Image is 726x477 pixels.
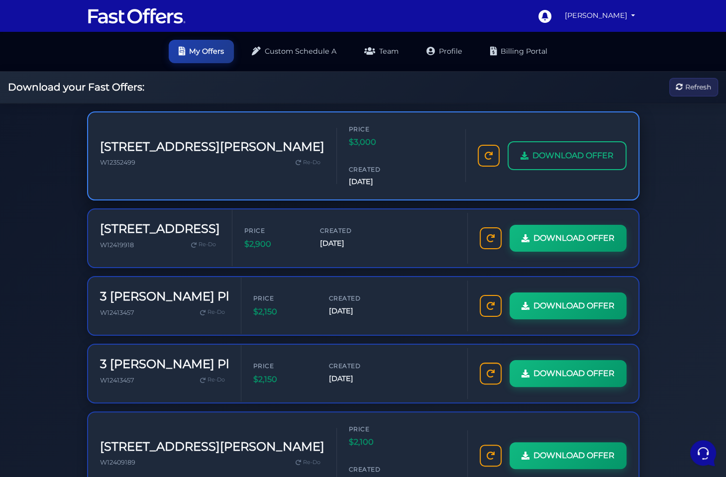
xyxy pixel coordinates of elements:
[86,333,114,342] p: Messages
[100,309,134,316] span: W12413457
[42,84,158,94] p: You: Please this is urgent I cannot write offers and I have offers that need to be written up
[244,226,304,235] span: Price
[69,319,130,342] button: Messages
[8,8,167,40] h2: Hello [PERSON_NAME] 👋
[100,459,135,466] span: W12409189
[100,140,324,154] h3: [STREET_ADDRESS][PERSON_NAME]
[42,122,153,132] p: You: I know I can change it on PDF I just want it to always be like this since I have to change e...
[161,56,183,64] a: See all
[16,180,68,188] span: Find an Answer
[329,305,389,317] span: [DATE]
[196,374,229,386] a: Re-Do
[349,465,409,474] span: Created
[329,293,389,303] span: Created
[253,361,313,371] span: Price
[480,40,557,63] a: Billing Portal
[8,319,69,342] button: Home
[12,68,187,97] a: AuraYou:Please this is urgent I cannot write offers and I have offers that need to be written up[...
[510,360,626,387] a: DOWNLOAD OFFER
[349,436,409,449] span: $2,100
[320,226,380,235] span: Created
[16,73,36,93] img: dark
[42,110,153,120] span: Aura
[8,81,144,93] h2: Download your Fast Offers:
[349,136,409,149] span: $3,000
[292,456,324,469] a: Re-Do
[72,146,139,154] span: Start a Conversation
[100,377,134,384] span: W12413457
[349,165,409,174] span: Created
[100,357,229,372] h3: 3 [PERSON_NAME] Pl
[124,180,183,188] a: Open Help Center
[154,333,167,342] p: Help
[533,299,615,312] span: DOWNLOAD OFFER
[685,82,711,93] span: Refresh
[30,333,47,342] p: Home
[16,56,81,64] span: Your Conversations
[320,238,380,249] span: [DATE]
[12,106,187,136] a: AuraYou:I know I can change it on PDF I just want it to always be like this since I have to chang...
[253,305,313,318] span: $2,150
[561,6,639,25] a: [PERSON_NAME]
[22,201,163,211] input: Search for an Article...
[100,159,135,166] span: W12352499
[130,319,191,342] button: Help
[349,124,409,134] span: Price
[354,40,409,63] a: Team
[207,308,225,317] span: Re-Do
[207,376,225,384] span: Re-Do
[242,40,346,63] a: Custom Schedule A
[669,78,718,96] button: Refresh
[16,140,183,160] button: Start a Conversation
[100,440,324,454] h3: [STREET_ADDRESS][PERSON_NAME]
[253,293,313,303] span: Price
[100,289,229,304] h3: 3 [PERSON_NAME] Pl
[169,40,234,63] a: My Offers
[42,72,158,82] span: Aura
[16,111,36,131] img: dark
[508,141,626,170] a: DOWNLOAD OFFER
[349,424,409,434] span: Price
[244,238,304,251] span: $2,900
[533,449,615,462] span: DOWNLOAD OFFER
[199,240,216,249] span: Re-Do
[303,458,320,467] span: Re-Do
[329,361,389,371] span: Created
[688,438,718,468] iframe: Customerly Messenger Launcher
[532,149,614,162] span: DOWNLOAD OFFER
[303,158,320,167] span: Re-Do
[533,232,615,245] span: DOWNLOAD OFFER
[510,225,626,252] a: DOWNLOAD OFFER
[510,292,626,319] a: DOWNLOAD OFFER
[253,373,313,386] span: $2,150
[349,176,409,188] span: [DATE]
[164,72,183,81] p: [DATE]
[533,367,615,380] span: DOWNLOAD OFFER
[100,222,220,236] h3: [STREET_ADDRESS]
[292,156,324,169] a: Re-Do
[159,110,183,119] p: 5mo ago
[196,306,229,319] a: Re-Do
[100,241,134,249] span: W12419918
[416,40,472,63] a: Profile
[510,442,626,469] a: DOWNLOAD OFFER
[329,373,389,384] span: [DATE]
[187,238,220,251] a: Re-Do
